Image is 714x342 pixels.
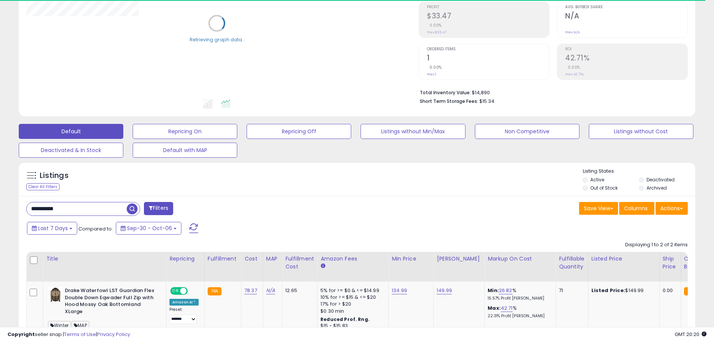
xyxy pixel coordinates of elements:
[64,331,96,338] a: Terms of Use
[488,304,501,312] b: Max:
[169,299,199,306] div: Amazon AI *
[133,124,237,139] button: Repricing On
[127,224,172,232] span: Sep-30 - Oct-06
[116,222,181,235] button: Sep-30 - Oct-06
[590,176,604,183] label: Active
[437,287,452,294] a: 149.99
[48,287,63,302] img: 51SxzY2y0CL._SL40_.jpg
[7,331,130,338] div: seller snap | |
[171,288,180,294] span: ON
[361,124,465,139] button: Listings without Min/Max
[565,5,687,9] span: Avg. Buybox Share
[320,287,383,294] div: 5% for >= $0 & <= $14.99
[590,185,618,191] label: Out of Stock
[285,287,311,294] div: 12.65
[320,308,383,315] div: $0.30 min
[169,307,199,324] div: Preset:
[420,89,471,96] b: Total Inventory Value:
[579,202,618,215] button: Save View
[285,255,314,271] div: Fulfillment Cost
[427,54,549,64] h2: 1
[624,205,648,212] span: Columns
[320,316,370,322] b: Reduced Prof. Rng.
[488,255,552,263] div: Markup on Cost
[591,287,626,294] b: Listed Price:
[97,331,130,338] a: Privacy Policy
[591,287,654,294] div: $149.99
[488,287,499,294] b: Min:
[591,255,656,263] div: Listed Price
[320,294,383,301] div: 10% for >= $15 & <= $20
[565,72,584,77] small: Prev: 42.71%
[7,331,35,338] strong: Copyright
[38,224,68,232] span: Last 7 Days
[647,176,675,183] label: Deactivated
[501,304,513,312] a: 42.71
[320,301,383,307] div: 17% for > $20
[320,263,325,270] small: Amazon Fees.
[663,255,678,271] div: Ship Price
[266,287,275,294] a: N/A
[27,222,77,235] button: Last 7 Days
[78,225,113,232] span: Compared to:
[427,5,549,9] span: Profit
[46,255,163,263] div: Title
[427,65,442,70] small: 0.00%
[427,12,549,22] h2: $33.47
[427,30,446,35] small: Prev: $33.47
[625,241,688,249] div: Displaying 1 to 2 of 2 items
[684,287,698,295] small: FBA
[40,170,69,181] h5: Listings
[65,287,156,317] b: Drake Waterfowl LST Guardian Flex Double Down Eqwader Full Zip with Hood Mossy Oak Bottomland XLarge
[437,255,481,263] div: [PERSON_NAME]
[559,287,582,294] div: 71
[266,255,279,263] div: MAP
[26,183,60,190] div: Clear All Filters
[488,287,550,301] div: %
[499,287,512,294] a: 26.82
[647,185,667,191] label: Archived
[244,255,260,263] div: Cost
[208,287,222,295] small: FBA
[244,287,257,294] a: 78.37
[133,143,237,158] button: Default with MAP
[565,65,580,70] small: 0.00%
[247,124,351,139] button: Repricing Off
[144,202,173,215] button: Filters
[420,87,682,96] li: $14,890
[392,287,407,294] a: 134.99
[19,143,123,158] button: Deactivated & In Stock
[392,255,430,263] div: Min Price
[190,36,244,43] div: Retrieving graph data..
[208,255,238,263] div: Fulfillment
[488,305,550,319] div: %
[675,331,707,338] span: 2025-10-14 20:20 GMT
[427,72,436,77] small: Prev: 1
[589,124,693,139] button: Listings without Cost
[187,288,199,294] span: OFF
[565,30,580,35] small: Prev: N/A
[559,255,585,271] div: Fulfillable Quantity
[479,98,494,105] span: $15.34
[320,255,385,263] div: Amazon Fees
[565,54,687,64] h2: 42.71%
[619,202,654,215] button: Columns
[656,202,688,215] button: Actions
[488,313,550,319] p: 22.31% Profit [PERSON_NAME]
[19,124,123,139] button: Default
[583,168,695,175] p: Listing States:
[169,255,201,263] div: Repricing
[565,47,687,51] span: ROI
[427,47,549,51] span: Ordered Items
[420,98,478,104] b: Short Term Storage Fees:
[488,296,550,301] p: 15.57% Profit [PERSON_NAME]
[565,12,687,22] h2: N/A
[663,287,675,294] div: 0.00
[485,252,556,282] th: The percentage added to the cost of goods (COGS) that forms the calculator for Min & Max prices.
[427,23,442,28] small: 0.00%
[475,124,579,139] button: Non Competitive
